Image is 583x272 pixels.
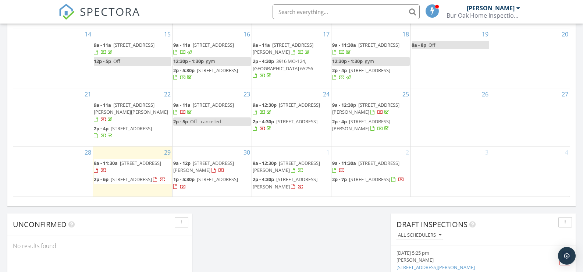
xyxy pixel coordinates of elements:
a: 9a - 11:30a [STREET_ADDRESS] [332,41,410,57]
a: 2p - 4p [STREET_ADDRESS] [332,66,410,82]
span: 9a - 11a [173,102,191,108]
span: [STREET_ADDRESS][PERSON_NAME] [332,118,390,132]
a: Go to September 15, 2025 [163,28,172,40]
div: [PERSON_NAME] [397,257,541,264]
a: 2p - 4p [STREET_ADDRESS][PERSON_NAME] [332,118,390,132]
span: SPECTORA [80,4,140,19]
a: 9a - 11:30a [STREET_ADDRESS] [332,42,399,55]
a: 2p - 6p [STREET_ADDRESS] [94,175,171,184]
a: Go to September 30, 2025 [242,146,252,158]
a: [DATE] 5:25 pm [PERSON_NAME] [STREET_ADDRESS][PERSON_NAME] [397,250,541,271]
a: 9a - 12p [STREET_ADDRESS][PERSON_NAME] [173,159,251,175]
span: [STREET_ADDRESS][PERSON_NAME] [173,160,234,173]
a: SPECTORA [58,10,140,25]
a: 2p - 4p [STREET_ADDRESS] [94,125,152,139]
span: 2p - 5p [173,118,188,125]
a: Go to September 26, 2025 [480,88,490,100]
a: 2p - 4:30p [STREET_ADDRESS] [253,118,317,132]
a: 9a - 12:30p [STREET_ADDRESS] [253,101,330,117]
a: Go to September 27, 2025 [560,88,570,100]
span: gym [206,58,215,64]
span: [STREET_ADDRESS] [111,176,152,183]
a: Go to October 3, 2025 [484,146,490,158]
a: Go to September 28, 2025 [83,146,93,158]
span: 2p - 4:30p [253,176,274,183]
a: 9a - 12:30p [STREET_ADDRESS][PERSON_NAME] [253,160,320,173]
a: Go to September 21, 2025 [83,88,93,100]
span: Unconfirmed [13,219,67,229]
span: [STREET_ADDRESS][PERSON_NAME] [253,160,320,173]
a: 2p - 4:30p [STREET_ADDRESS][PERSON_NAME] [253,175,330,191]
a: 9a - 11a [STREET_ADDRESS][PERSON_NAME] [253,42,313,55]
td: Go to September 22, 2025 [93,88,172,146]
span: [STREET_ADDRESS] [349,67,390,74]
a: 9a - 11a [STREET_ADDRESS][PERSON_NAME] [253,41,330,57]
td: Go to October 4, 2025 [490,146,570,196]
span: Off [429,42,436,48]
td: Go to September 19, 2025 [411,28,490,88]
td: Go to September 18, 2025 [331,28,411,88]
a: Go to October 2, 2025 [404,146,410,158]
span: [STREET_ADDRESS] [279,102,320,108]
span: 9a - 12:30p [332,102,356,108]
span: 9a - 11:30a [94,160,118,166]
span: 2p - 5:30p [173,67,195,74]
span: 9a - 11a [94,42,111,48]
a: 9a - 11:30a [STREET_ADDRESS] [94,160,161,173]
td: Go to September 26, 2025 [411,88,490,146]
a: Go to September 22, 2025 [163,88,172,100]
div: [PERSON_NAME] [467,4,515,12]
a: 9a - 12:30p [STREET_ADDRESS][PERSON_NAME] [332,102,399,115]
span: [STREET_ADDRESS] [349,176,390,183]
td: Go to September 20, 2025 [490,28,570,88]
span: [STREET_ADDRESS] [193,102,234,108]
td: Go to September 30, 2025 [172,146,252,196]
a: 2p - 7p [STREET_ADDRESS] [332,176,404,183]
span: 2p - 4p [94,125,109,132]
a: Go to September 19, 2025 [480,28,490,40]
div: All schedulers [398,233,441,238]
a: 1p - 5:30p [STREET_ADDRESS] [173,176,238,190]
div: No results found [7,236,192,256]
span: [STREET_ADDRESS][PERSON_NAME][PERSON_NAME] [94,102,168,115]
a: 9a - 11a [STREET_ADDRESS] [173,41,251,57]
a: Go to September 17, 2025 [321,28,331,40]
span: 12:30p - 1:30p [332,58,363,64]
span: 9a - 11a [94,102,111,108]
a: 2p - 7p [STREET_ADDRESS] [332,175,410,184]
span: [STREET_ADDRESS] [276,118,317,125]
td: Go to September 27, 2025 [490,88,570,146]
a: 2p - 4p [STREET_ADDRESS][PERSON_NAME] [332,117,410,133]
a: Go to September 29, 2025 [163,146,172,158]
span: [STREET_ADDRESS] [358,42,399,48]
a: 2p - 4:30p [STREET_ADDRESS][PERSON_NAME] [253,176,317,190]
a: 2p - 4p [STREET_ADDRESS] [332,67,390,81]
td: Go to September 29, 2025 [93,146,172,196]
a: Go to September 24, 2025 [321,88,331,100]
span: [STREET_ADDRESS] [197,176,238,183]
a: 9a - 11:30a [STREET_ADDRESS] [332,160,399,173]
a: 9a - 11a [STREET_ADDRESS][PERSON_NAME][PERSON_NAME] [94,102,168,122]
span: 9a - 11a [173,42,191,48]
a: 9a - 11a [STREET_ADDRESS] [94,41,171,57]
input: Search everything... [273,4,420,19]
a: 2p - 4:30p 3916 MO-124, [GEOGRAPHIC_DATA] 65256 [253,57,330,80]
span: 12p - 5p [94,58,111,64]
span: [STREET_ADDRESS][PERSON_NAME] [332,102,399,115]
span: 2p - 4:30p [253,58,274,64]
a: 2p - 4:30p 3916 MO-124, [GEOGRAPHIC_DATA] 65256 [253,58,313,78]
td: Go to September 14, 2025 [13,28,93,88]
td: Go to October 3, 2025 [411,146,490,196]
span: 9a - 11:30a [332,42,356,48]
a: [STREET_ADDRESS][PERSON_NAME] [397,264,475,271]
a: 2p - 5:30p [STREET_ADDRESS] [173,67,238,81]
td: Go to September 17, 2025 [252,28,331,88]
span: 9a - 12:30p [253,102,277,108]
span: 8a - 8p [412,42,426,48]
a: Go to September 23, 2025 [242,88,252,100]
span: [STREET_ADDRESS] [111,125,152,132]
span: 9a - 11:30a [332,160,356,166]
td: Go to September 15, 2025 [93,28,172,88]
span: 1p - 5:30p [173,176,195,183]
span: [STREET_ADDRESS] [193,42,234,48]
